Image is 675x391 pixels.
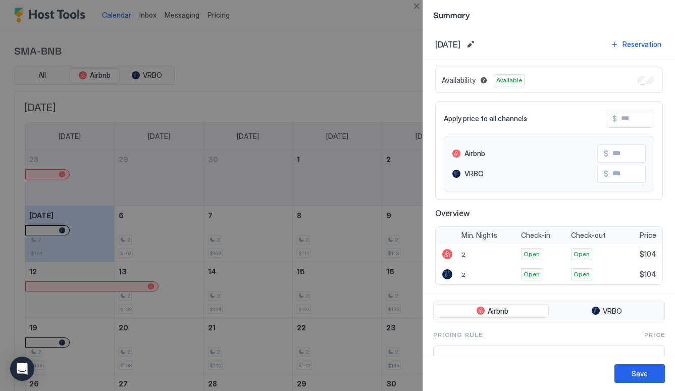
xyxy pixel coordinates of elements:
span: 2 [461,271,465,278]
span: Summary [433,8,665,21]
span: Open [524,250,540,259]
button: Reservation [609,37,663,51]
button: Airbnb [436,304,549,318]
div: Reservation [622,39,661,50]
span: Airbnb [464,149,485,158]
span: Pricing Rule [433,330,483,339]
span: Availability [442,76,476,85]
button: VRBO [551,304,662,318]
span: Open [574,270,590,279]
div: Save [632,368,648,379]
span: Base Price [442,354,636,363]
span: $ [604,169,608,178]
span: 2 [461,251,465,258]
span: VRBO [464,169,484,178]
div: Open Intercom Messenger [10,357,34,381]
span: $104 [640,270,656,279]
span: Min. Nights [461,231,497,240]
span: $ [604,149,608,158]
span: Available [496,76,522,85]
span: VRBO [603,307,622,316]
span: Check-in [521,231,550,240]
span: Open [574,250,590,259]
span: $ [612,114,617,123]
span: Price [644,330,665,339]
span: Price [640,231,656,240]
button: Edit date range [464,38,477,51]
span: Check-out [571,231,606,240]
span: [DATE] [435,39,460,50]
button: Save [614,364,665,383]
span: $104 [640,250,656,259]
span: Open [524,270,540,279]
span: Overview [435,208,663,218]
span: Apply price to all channels [444,114,527,123]
div: tab-group [433,302,665,321]
button: Blocked dates override all pricing rules and remain unavailable until manually unblocked [478,74,490,86]
span: Airbnb [488,307,508,316]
